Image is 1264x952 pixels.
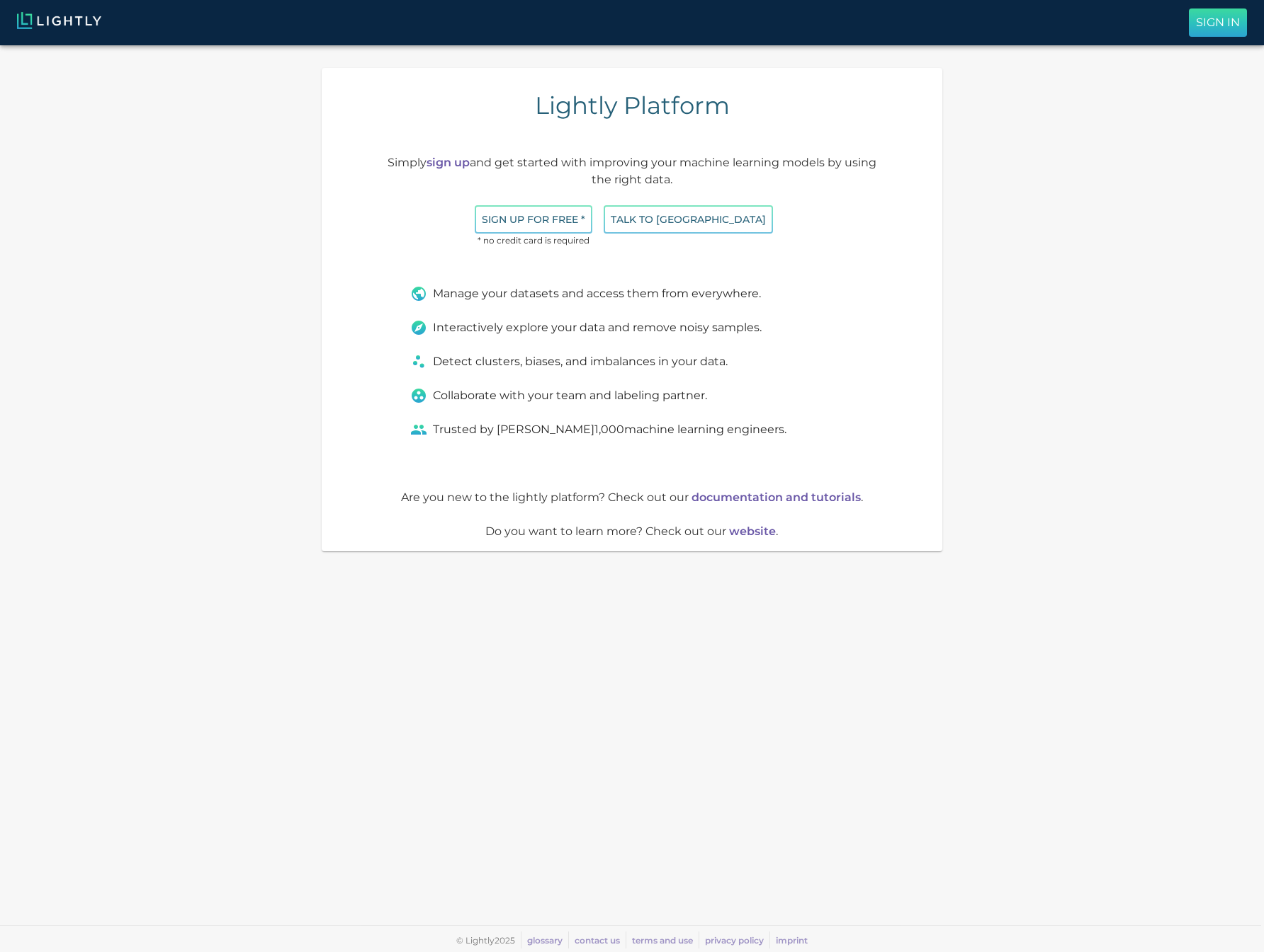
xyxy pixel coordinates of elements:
[384,489,879,506] p: Are you new to the lightly platform? Check out our .
[384,523,879,540] p: Do you want to learn more? Check out our .
[17,12,101,29] img: Lightly
[410,353,854,370] div: Detect clusters, biases, and imbalances in your data.
[729,524,776,538] a: website
[384,154,879,188] p: Simply and get started with improving your machine learning models by using the right data.
[410,285,854,302] div: Manage your datasets and access them from everywhere.
[575,935,620,946] a: contact us
[527,935,563,946] a: glossary
[1196,14,1240,31] p: Sign In
[692,491,861,504] a: documentation and tutorials
[410,421,854,438] div: Trusted by [PERSON_NAME] 1,000 machine learning engineers.
[456,935,515,946] span: © Lightly 2025
[427,156,470,169] a: sign up
[776,935,808,946] a: imprint
[604,212,773,226] a: Talk to [GEOGRAPHIC_DATA]
[410,319,854,336] div: Interactively explore your data and remove noisy samples.
[410,387,854,404] div: Collaborate with your team and labeling partner.
[475,234,592,248] span: * no credit card is required
[475,205,592,234] button: Sign up for free *
[632,935,693,946] a: terms and use
[475,212,592,226] a: Sign up for free *
[705,935,764,946] a: privacy policy
[535,91,730,120] h4: Lightly Platform
[604,205,773,234] button: Talk to [GEOGRAPHIC_DATA]
[1189,8,1247,37] button: Sign In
